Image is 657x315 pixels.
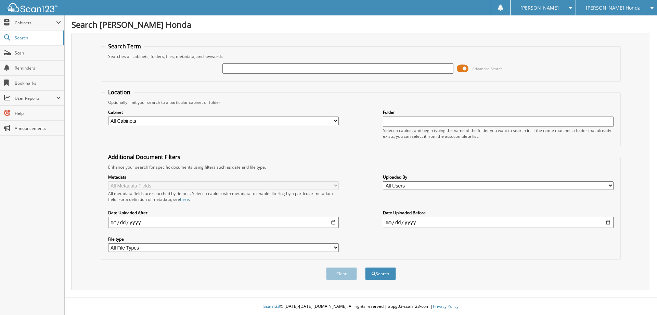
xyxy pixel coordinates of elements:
[105,88,134,96] legend: Location
[180,196,189,202] a: here
[15,95,56,101] span: User Reports
[15,110,61,116] span: Help
[15,125,61,131] span: Announcements
[108,174,339,180] label: Metadata
[108,236,339,242] label: File type
[520,6,559,10] span: [PERSON_NAME]
[383,217,614,228] input: end
[105,53,617,59] div: Searches all cabinets, folders, files, metadata, and keywords
[383,174,614,180] label: Uploaded By
[383,210,614,216] label: Date Uploaded Before
[263,303,280,309] span: Scan123
[105,164,617,170] div: Enhance your search for specific documents using filters such as date and file type.
[365,267,396,280] button: Search
[105,153,184,161] legend: Additional Document Filters
[7,3,58,12] img: scan123-logo-white.svg
[326,267,357,280] button: Clear
[105,43,144,50] legend: Search Term
[433,303,459,309] a: Privacy Policy
[65,298,657,315] div: © [DATE]-[DATE] [DOMAIN_NAME]. All rights reserved | appg03-scan123-com |
[108,109,339,115] label: Cabinet
[15,80,61,86] span: Bookmarks
[472,66,503,71] span: Advanced Search
[108,217,339,228] input: start
[15,35,60,41] span: Search
[72,19,650,30] h1: Search [PERSON_NAME] Honda
[108,210,339,216] label: Date Uploaded After
[383,128,614,139] div: Select a cabinet and begin typing the name of the folder you want to search in. If the name match...
[105,99,617,105] div: Optionally limit your search to a particular cabinet or folder
[586,6,641,10] span: [PERSON_NAME] Honda
[15,65,61,71] span: Reminders
[383,109,614,115] label: Folder
[108,191,339,202] div: All metadata fields are searched by default. Select a cabinet with metadata to enable filtering b...
[15,50,61,56] span: Scan
[15,20,56,26] span: Cabinets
